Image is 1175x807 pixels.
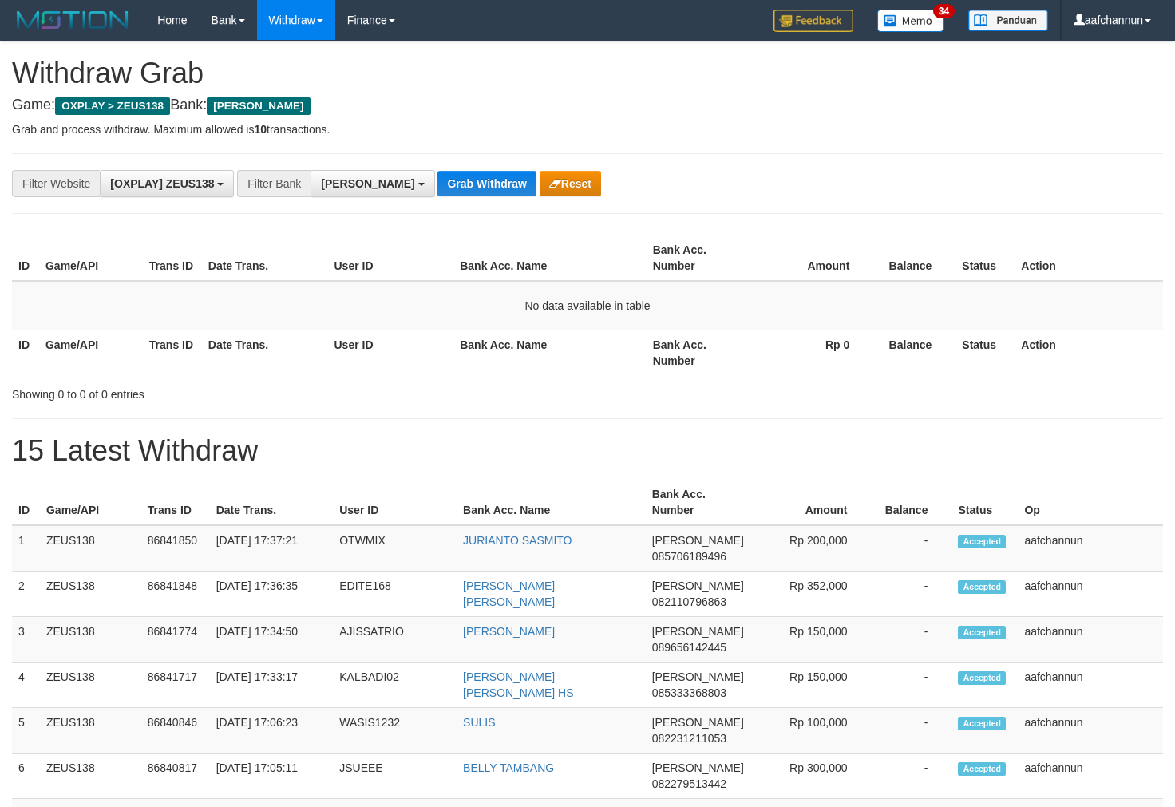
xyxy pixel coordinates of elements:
th: Game/API [39,330,143,375]
td: aafchannun [1018,525,1163,572]
td: WASIS1232 [333,708,457,754]
td: 1 [12,525,40,572]
img: panduan.png [968,10,1048,31]
td: Rp 150,000 [750,617,872,663]
th: Bank Acc. Number [646,480,750,525]
th: Bank Acc. Name [453,235,646,281]
th: Bank Acc. Name [457,480,646,525]
th: ID [12,480,40,525]
td: 5 [12,708,40,754]
td: - [872,663,952,708]
td: [DATE] 17:05:11 [210,754,334,799]
span: [PERSON_NAME] [652,762,744,774]
td: 86841774 [141,617,210,663]
th: Rp 0 [750,330,874,375]
th: Bank Acc. Name [453,330,646,375]
td: Rp 300,000 [750,754,872,799]
span: Accepted [958,580,1006,594]
td: ZEUS138 [40,708,141,754]
td: ZEUS138 [40,663,141,708]
span: Copy 082110796863 to clipboard [652,595,726,608]
td: ZEUS138 [40,754,141,799]
th: Balance [872,480,952,525]
span: [PERSON_NAME] [652,580,744,592]
a: [PERSON_NAME] [463,625,555,638]
span: [PERSON_NAME] [207,97,310,115]
span: Accepted [958,626,1006,639]
th: Trans ID [143,330,202,375]
td: [DATE] 17:33:17 [210,663,334,708]
td: 86841850 [141,525,210,572]
td: 3 [12,617,40,663]
th: Amount [750,480,872,525]
p: Grab and process withdraw. Maximum allowed is transactions. [12,121,1163,137]
td: ZEUS138 [40,617,141,663]
a: SULIS [463,716,495,729]
span: Accepted [958,762,1006,776]
span: 34 [933,4,955,18]
span: [PERSON_NAME] [321,177,414,190]
th: Action [1015,235,1163,281]
th: Balance [873,330,955,375]
span: [PERSON_NAME] [652,716,744,729]
td: OTWMIX [333,525,457,572]
td: 86841848 [141,572,210,617]
span: Copy 089656142445 to clipboard [652,641,726,654]
span: [OXPLAY] ZEUS138 [110,177,214,190]
th: Amount [750,235,874,281]
span: Copy 082231211053 to clipboard [652,732,726,745]
img: Feedback.jpg [773,10,853,32]
button: [OXPLAY] ZEUS138 [100,170,234,197]
th: Action [1015,330,1163,375]
td: 86841717 [141,663,210,708]
td: JSUEEE [333,754,457,799]
th: Bank Acc. Number [647,330,750,375]
td: Rp 100,000 [750,708,872,754]
th: Date Trans. [210,480,334,525]
th: User ID [328,235,454,281]
a: BELLY TAMBANG [463,762,554,774]
td: Rp 150,000 [750,663,872,708]
span: [PERSON_NAME] [652,534,744,547]
td: Rp 200,000 [750,525,872,572]
td: - [872,525,952,572]
td: aafchannun [1018,754,1163,799]
h1: 15 Latest Withdraw [12,435,1163,467]
td: 86840817 [141,754,210,799]
td: ZEUS138 [40,572,141,617]
span: Copy 085333368803 to clipboard [652,686,726,699]
td: 4 [12,663,40,708]
th: Op [1018,480,1163,525]
span: Accepted [958,535,1006,548]
th: Game/API [39,235,143,281]
th: Bank Acc. Number [647,235,750,281]
th: Status [955,235,1015,281]
td: ZEUS138 [40,525,141,572]
td: [DATE] 17:34:50 [210,617,334,663]
td: aafchannun [1018,663,1163,708]
span: Accepted [958,717,1006,730]
td: - [872,754,952,799]
td: 86840846 [141,708,210,754]
td: - [872,617,952,663]
div: Filter Bank [237,170,311,197]
th: Status [951,480,1018,525]
td: KALBADI02 [333,663,457,708]
td: [DATE] 17:37:21 [210,525,334,572]
td: Rp 352,000 [750,572,872,617]
button: Reset [540,171,601,196]
th: Status [955,330,1015,375]
a: JURIANTO SASMITO [463,534,572,547]
img: Button%20Memo.svg [877,10,944,32]
span: [PERSON_NAME] [652,671,744,683]
th: ID [12,235,39,281]
strong: 10 [254,123,267,136]
h1: Withdraw Grab [12,57,1163,89]
td: aafchannun [1018,617,1163,663]
td: - [872,572,952,617]
td: [DATE] 17:36:35 [210,572,334,617]
td: AJISSATRIO [333,617,457,663]
td: aafchannun [1018,708,1163,754]
td: No data available in table [12,281,1163,330]
a: [PERSON_NAME] [PERSON_NAME] [463,580,555,608]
